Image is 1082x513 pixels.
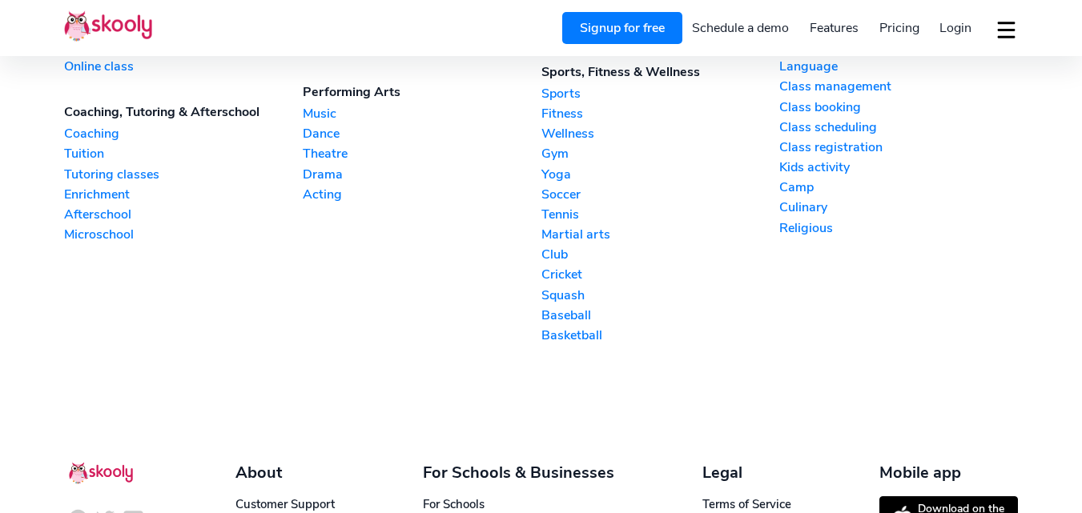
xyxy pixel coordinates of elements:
[235,496,335,512] a: Customer Support
[779,118,1018,136] a: Class scheduling
[779,58,1018,75] a: Language
[779,198,1018,216] a: Culinary
[682,15,800,41] a: Schedule a demo
[541,105,780,122] a: Fitness
[541,327,780,344] a: Basketball
[303,125,541,142] a: Dance
[562,12,682,44] a: Signup for free
[541,145,780,162] a: Gym
[64,103,303,121] div: Coaching, Tutoring & Afterschool
[303,166,541,183] a: Drama
[541,266,780,283] a: Cricket
[64,166,303,183] a: Tutoring classes
[69,462,133,484] img: Skooly
[779,219,1018,237] a: Religious
[64,10,152,42] img: Skooly
[939,19,971,37] span: Login
[64,125,303,142] a: Coaching
[303,145,541,162] a: Theatre
[879,19,919,37] span: Pricing
[541,186,780,203] a: Soccer
[235,462,335,483] div: About
[541,206,780,223] a: Tennis
[541,226,780,243] a: Martial arts
[541,287,780,304] a: Squash
[303,186,541,203] a: Acting
[779,178,1018,196] a: Camp
[779,78,1018,95] a: Class management
[541,166,780,183] a: Yoga
[779,98,1018,116] a: Class booking
[995,11,1018,48] button: dropdown menu
[541,63,780,81] div: Sports, Fitness & Wellness
[64,145,303,162] a: Tuition
[541,125,780,142] a: Wellness
[541,246,780,263] a: Club
[64,186,303,203] a: Enrichment
[779,158,1018,176] a: Kids activity
[64,58,303,75] a: Online class
[541,307,780,324] a: Baseball
[423,496,485,512] a: For Schools
[929,15,982,41] a: Login
[303,83,541,101] div: Performing Arts
[303,105,541,122] a: Music
[64,226,303,243] a: Microschool
[799,15,869,41] a: Features
[869,15,930,41] a: Pricing
[541,85,780,102] a: Sports
[779,138,1018,156] a: Class registration
[64,206,303,223] a: Afterschool
[423,462,614,483] div: For Schools & Businesses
